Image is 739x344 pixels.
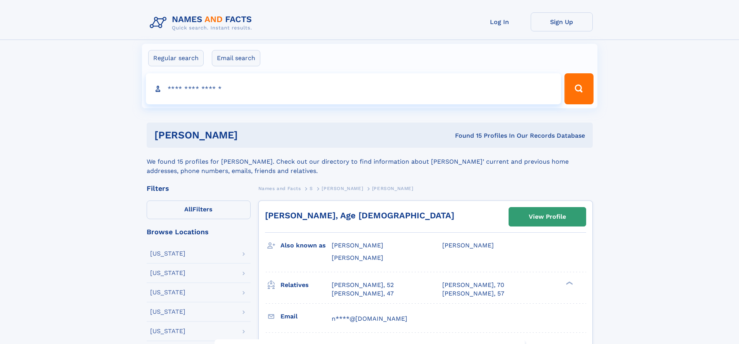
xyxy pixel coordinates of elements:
[442,289,504,298] a: [PERSON_NAME], 57
[529,208,566,226] div: View Profile
[322,183,363,193] a: [PERSON_NAME]
[212,50,260,66] label: Email search
[564,73,593,104] button: Search Button
[531,12,593,31] a: Sign Up
[346,131,585,140] div: Found 15 Profiles In Our Records Database
[147,148,593,176] div: We found 15 profiles for [PERSON_NAME]. Check out our directory to find information about [PERSON...
[265,211,454,220] a: [PERSON_NAME], Age [DEMOGRAPHIC_DATA]
[146,73,561,104] input: search input
[150,328,185,334] div: [US_STATE]
[310,183,313,193] a: S
[322,186,363,191] span: [PERSON_NAME]
[150,309,185,315] div: [US_STATE]
[150,289,185,296] div: [US_STATE]
[332,281,394,289] a: [PERSON_NAME], 52
[332,242,383,249] span: [PERSON_NAME]
[442,242,494,249] span: [PERSON_NAME]
[150,270,185,276] div: [US_STATE]
[469,12,531,31] a: Log In
[332,289,394,298] a: [PERSON_NAME], 47
[147,228,251,235] div: Browse Locations
[154,130,346,140] h1: [PERSON_NAME]
[147,185,251,192] div: Filters
[332,254,383,261] span: [PERSON_NAME]
[280,278,332,292] h3: Relatives
[509,207,586,226] a: View Profile
[147,12,258,33] img: Logo Names and Facts
[564,280,573,285] div: ❯
[442,281,504,289] a: [PERSON_NAME], 70
[258,183,301,193] a: Names and Facts
[148,50,204,66] label: Regular search
[184,206,192,213] span: All
[147,201,251,219] label: Filters
[280,239,332,252] h3: Also known as
[150,251,185,257] div: [US_STATE]
[310,186,313,191] span: S
[372,186,414,191] span: [PERSON_NAME]
[280,310,332,323] h3: Email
